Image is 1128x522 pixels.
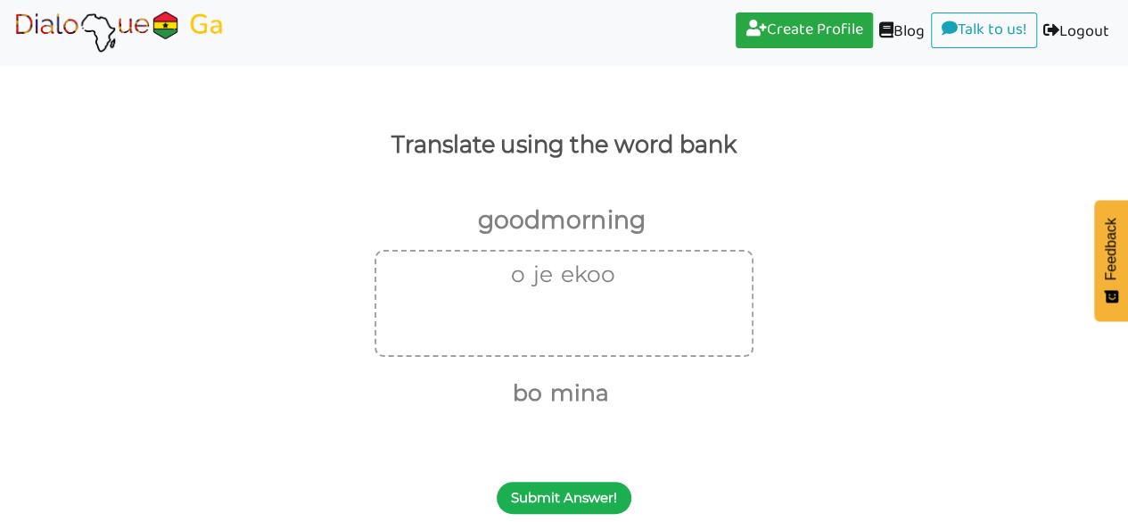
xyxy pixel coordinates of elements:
button: Submit Answer! [497,482,631,514]
button: bo [506,377,542,410]
button: ekoo [555,258,615,292]
span: Feedback [1103,218,1119,280]
a: Blog [873,12,931,53]
button: mina [544,377,609,410]
a: Create Profile [736,12,873,48]
button: Feedback - Show survey [1094,200,1128,321]
a: Logout [1037,12,1116,53]
p: morning [540,199,646,242]
img: Select Course Page [12,10,226,54]
a: Talk to us! [931,12,1037,48]
p: good [478,199,540,242]
p: Translate using the word bank [29,124,1100,165]
button: o [505,258,525,292]
button: je [527,258,553,292]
